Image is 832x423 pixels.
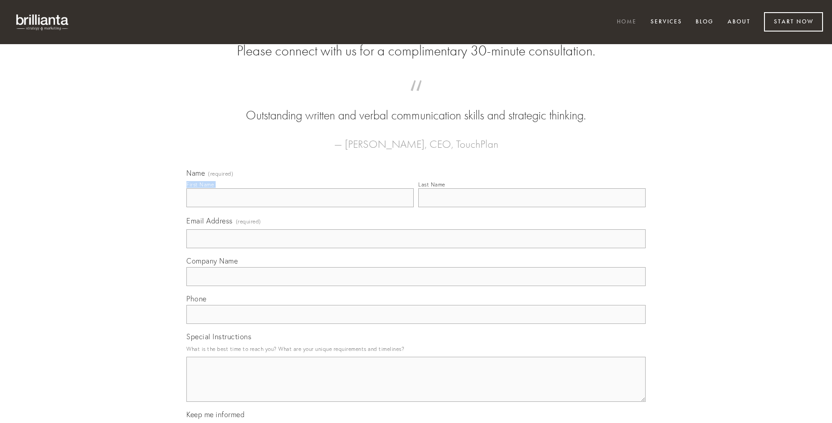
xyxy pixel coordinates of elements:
[186,410,244,419] span: Keep me informed
[764,12,823,32] a: Start Now
[201,89,631,124] blockquote: Outstanding written and verbal communication skills and strategic thinking.
[186,42,646,59] h2: Please connect with us for a complimentary 30-minute consultation.
[236,215,261,227] span: (required)
[186,343,646,355] p: What is the best time to reach you? What are your unique requirements and timelines?
[186,256,238,265] span: Company Name
[208,171,233,177] span: (required)
[9,9,77,35] img: brillianta - research, strategy, marketing
[201,89,631,107] span: “
[186,216,233,225] span: Email Address
[645,15,688,30] a: Services
[201,124,631,153] figcaption: — [PERSON_NAME], CEO, TouchPlan
[690,15,719,30] a: Blog
[611,15,642,30] a: Home
[186,294,207,303] span: Phone
[186,332,251,341] span: Special Instructions
[418,181,445,188] div: Last Name
[186,168,205,177] span: Name
[186,181,214,188] div: First Name
[722,15,756,30] a: About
